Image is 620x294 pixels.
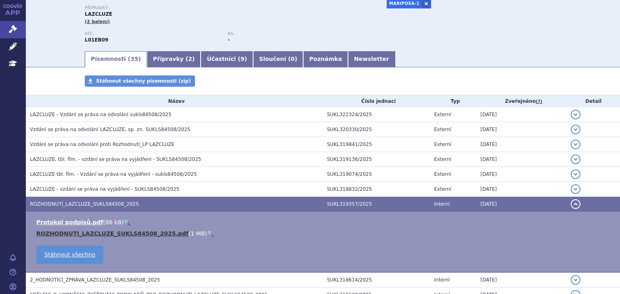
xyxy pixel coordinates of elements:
span: Externí [434,142,451,147]
td: [DATE] [476,122,567,137]
span: Vzdání se práva na odvolání LAZCLUZE, sp. zn. SUKLS84508/2025 [30,127,191,132]
p: Přípravky: [85,6,371,10]
a: Písemnosti (35) [85,51,147,67]
td: SUKL318614/2025 [323,272,430,288]
td: SUKL320330/2025 [323,122,430,137]
a: Stáhnout všechny písemnosti (zip) [85,75,195,87]
td: SUKL319136/2025 [323,152,430,167]
button: detail [571,169,580,179]
a: Newsletter [348,51,395,67]
th: Zveřejněno [476,95,567,107]
a: Stáhnout všechno [36,246,103,264]
span: Stáhnout všechny písemnosti (zip) [96,78,191,84]
td: SUKL322324/2025 [323,107,430,122]
li: ( ) [36,229,612,238]
span: 2_HODNOTÍCÍ_ZPRÁVA_LAZCLUZE_SUKLS84508_2025 [30,277,160,283]
button: detail [571,199,580,209]
span: LAZCLUZE - vzdání se práva na vyjádření - SUKLS84508/2025 [30,186,180,192]
td: [DATE] [476,137,567,152]
li: ( ) [36,218,612,226]
strong: LAZERTINIB [85,37,108,43]
td: SUKL318832/2025 [323,182,430,197]
td: [DATE] [476,272,567,288]
span: 0 [291,56,295,62]
td: [DATE] [476,152,567,167]
abbr: (?) [536,99,542,104]
button: detail [571,184,580,194]
a: Přípravky (2) [147,51,201,67]
span: Externí [434,127,451,132]
span: 9 [241,56,245,62]
td: [DATE] [476,107,567,122]
th: Detail [567,95,620,107]
td: SUKL319074/2025 [323,167,430,182]
span: ROZHODNUTÍ_LAZCLUZE_SUKLS84508_2025 [30,201,139,207]
strong: - [228,37,230,43]
span: LAZCLUZE, tbl. flm. - vzdání se práva na vyjádření - SUKLS84508/2025 [30,156,201,162]
span: Vzdání se práva na odvolání proti Rozhodnutí_LP LAZCLUZE [30,142,174,147]
span: Interní [434,277,450,283]
td: [DATE] [476,197,567,212]
td: SUKL319357/2025 [323,197,430,212]
a: Účastníci (9) [201,51,253,67]
span: LAZCLUZE - Vzdání se práva na odvolání sukls84508/2025 [30,112,172,117]
a: 🔍 [124,219,130,225]
span: LAZCLUZE tbl. flm. - Vzdání se práva na vyjádření - sukls84508/2025 [30,171,197,177]
p: RS: [228,31,362,36]
span: 1 MB [191,230,205,237]
button: detail [571,125,580,134]
button: detail [571,275,580,285]
span: Externí [434,112,451,117]
a: Protokol podpisů.pdf [36,219,103,225]
a: 🔍 [207,230,214,237]
span: Externí [434,156,451,162]
span: Externí [434,186,451,192]
span: Externí [434,171,451,177]
span: Interní [434,201,450,207]
button: detail [571,140,580,149]
p: ATC: [85,31,220,36]
td: SUKL319841/2025 [323,137,430,152]
span: 86 kB [105,219,121,225]
button: detail [571,110,580,119]
span: 2 [188,56,192,62]
span: LAZCLUZE [85,11,112,17]
button: detail [571,154,580,164]
a: Poznámka [303,51,348,67]
th: Název [26,95,323,107]
span: (2 balení) [85,19,110,24]
th: Číslo jednací [323,95,430,107]
a: Sloučení (0) [253,51,303,67]
a: ROZHODNUTÍ_LAZCLUZE_SUKLS84508_2025.pdf [36,230,189,237]
td: [DATE] [476,167,567,182]
span: 35 [130,56,138,62]
th: Typ [430,95,477,107]
td: [DATE] [476,182,567,197]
